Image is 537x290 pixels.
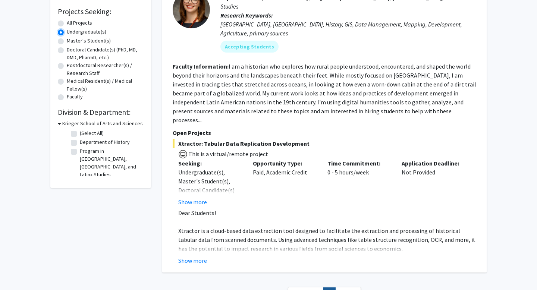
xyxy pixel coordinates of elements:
label: Department of History [80,138,130,146]
h3: Krieger School of Arts and Sciences [62,120,143,127]
p: Opportunity Type: [253,159,316,168]
p: Application Deadline: [402,159,465,168]
div: Undergraduate(s), Master's Student(s), Doctoral Candidate(s) (PhD, MD, DMD, PharmD, etc.) [178,168,242,212]
button: Show more [178,256,207,265]
span: Dear Students! [178,209,216,217]
p: Seeking: [178,159,242,168]
label: (Select All) [80,129,104,137]
button: Show more [178,198,207,207]
h2: Projects Seeking: [58,7,144,16]
div: [GEOGRAPHIC_DATA], [GEOGRAPHIC_DATA], History, GIS, Data Management, Mapping, Development, Agricu... [220,20,476,38]
p: Time Commitment: [327,159,391,168]
label: Medical Resident(s) / Medical Fellow(s) [67,77,144,93]
span: Xtractor is a cloud-based data extraction tool designed to facilitate the extraction and processi... [178,227,475,252]
label: Postdoctoral Researcher(s) / Research Staff [67,62,144,77]
label: All Projects [67,19,92,27]
label: Master's Student(s) [67,37,111,45]
iframe: Chat [6,256,32,284]
label: Undergraduate(s) [67,28,106,36]
div: 0 - 5 hours/week [322,159,396,207]
span: This is a virtual/remote project [188,150,268,158]
div: Paid, Academic Credit [247,159,322,207]
b: Faculty Information: [173,63,229,70]
mat-chip: Accepting Students [220,41,279,53]
fg-read-more: I am a historian who explores how rural people understood, encountered, and shaped the world beyo... [173,63,476,124]
span: Xtractor: Tabular Data Replication Development [173,139,476,148]
label: Faculty [67,93,83,101]
b: Research Keywords: [220,12,273,19]
h2: Division & Department: [58,108,144,117]
label: Program in [GEOGRAPHIC_DATA], [GEOGRAPHIC_DATA], and Latinx Studies [80,147,142,179]
p: Open Projects [173,128,476,137]
label: Doctoral Candidate(s) (PhD, MD, DMD, PharmD, etc.) [67,46,144,62]
div: Not Provided [396,159,471,207]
